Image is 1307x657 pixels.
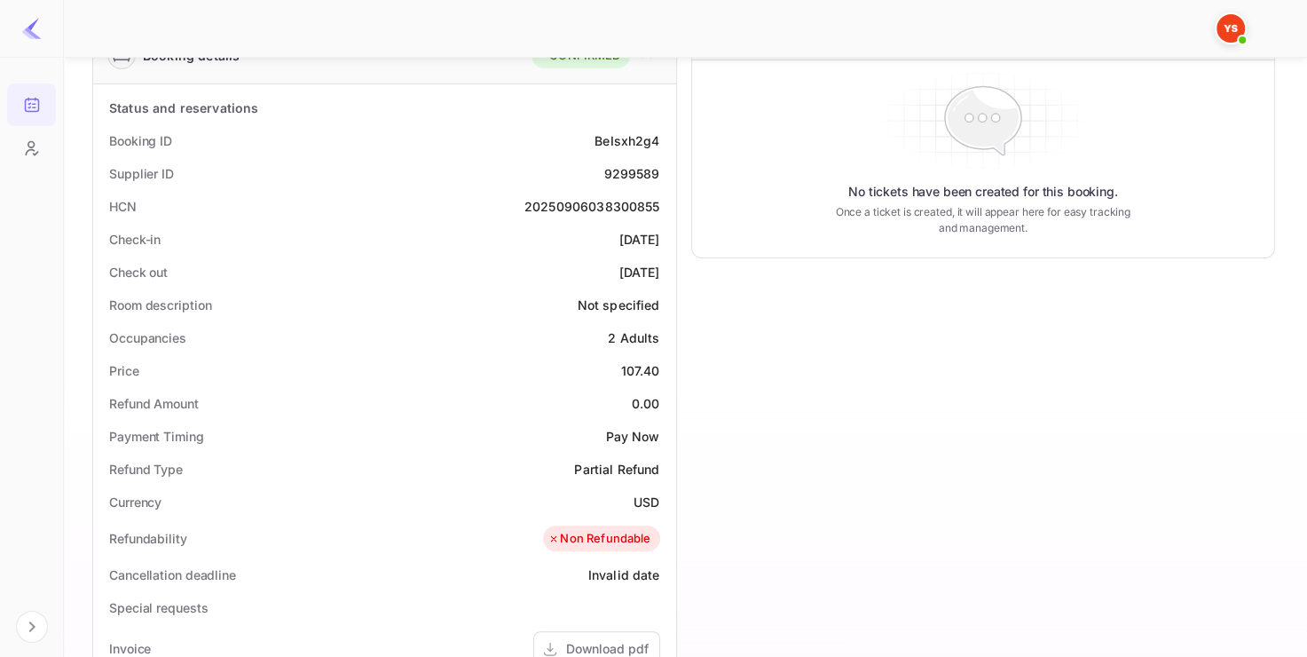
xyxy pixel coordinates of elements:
div: Check out [109,263,168,281]
img: Yandex Support [1216,14,1245,43]
div: [DATE] [619,263,660,281]
a: Customers [7,127,56,168]
div: Not specified [578,296,660,314]
div: Booking ID [109,131,172,150]
div: Pay Now [605,427,659,446]
div: 2 Adults [608,328,659,347]
div: Price [109,361,139,380]
div: Room description [109,296,211,314]
div: Currency [109,493,161,511]
p: No tickets have been created for this booking. [848,183,1118,201]
div: Refundability [109,529,187,548]
div: Special requests [109,598,208,617]
div: Occupancies [109,328,186,347]
div: 9299589 [603,164,659,183]
div: Payment Timing [109,427,204,446]
div: Supplier ID [109,164,174,183]
div: USD [634,493,659,511]
div: Cancellation deadline [109,566,236,584]
div: [DATE] [619,230,660,249]
div: Non Refundable [547,530,650,548]
div: Status and reservations [109,99,258,117]
button: Expand navigation [16,611,48,643]
div: Partial Refund [574,460,659,479]
div: Check-in [109,230,161,249]
div: BeIsxh2g4 [594,131,659,150]
div: Refund Amount [109,394,199,413]
p: Once a ticket is created, it will appear here for easy tracking and management. [827,204,1139,236]
div: HCN [109,197,137,216]
div: Refund Type [109,460,183,479]
div: 20250906038300855 [524,197,660,216]
div: Invalid date [588,566,660,584]
a: Bookings [7,83,56,124]
img: LiteAPI [21,18,43,39]
div: 0.00 [632,394,660,413]
div: 107.40 [621,361,660,380]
